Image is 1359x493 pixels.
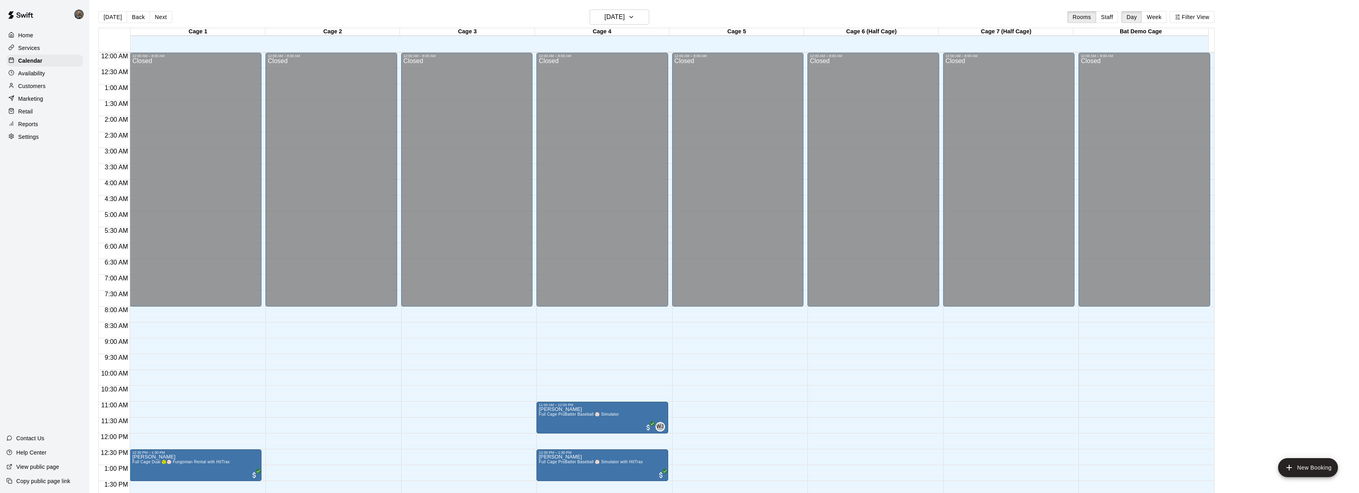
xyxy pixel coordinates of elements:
button: [DATE] [590,10,649,25]
span: 6:30 AM [103,259,130,266]
span: 4:00 AM [103,180,130,186]
span: Full Cage ProBatter Baseball ⚾ Simulator with HItTrax [539,460,643,464]
div: 12:00 AM – 8:00 AM [268,54,395,58]
p: Availability [18,69,45,77]
p: Retail [18,107,33,115]
div: Cage 5 [669,28,804,36]
div: 12:00 AM – 8:00 AM: Closed [130,53,261,307]
button: Next [150,11,172,23]
a: Calendar [6,55,83,67]
div: Bat Demo Cage [1073,28,1208,36]
span: 11:30 AM [99,418,130,424]
div: 12:30 PM – 1:30 PM: Full Cage ProBatter Baseball ⚾ Simulator with HItTrax [536,449,668,481]
div: 12:00 AM – 8:00 AM: Closed [401,53,533,307]
h6: [DATE] [604,12,625,23]
button: Day [1121,11,1142,23]
div: Closed [539,58,666,309]
span: 11:00 AM [99,402,130,409]
div: Closed [946,58,1073,309]
div: Cage 7 (Half Cage) [939,28,1073,36]
div: Cage 6 (Half Cage) [804,28,938,36]
div: Presley Jantzi [73,6,89,22]
p: Marketing [18,95,43,103]
p: Reports [18,120,38,128]
span: 1:30 PM [102,481,130,488]
p: Settings [18,133,39,141]
div: 12:00 AM – 8:00 AM [404,54,531,58]
p: Copy public page link [16,477,70,485]
div: Closed [132,58,259,309]
div: 12:30 PM – 1:30 PM: Joshua Pritt [130,449,261,481]
span: 10:00 AM [99,370,130,377]
p: Calendar [18,57,42,65]
p: Help Center [16,449,46,457]
a: Availability [6,67,83,79]
span: Full Cage ProBatter Baseball ⚾ Simulator [539,412,619,416]
span: 1:30 AM [103,100,130,107]
div: 12:00 AM – 8:00 AM [1081,54,1208,58]
a: Retail [6,106,83,117]
span: 12:30 AM [99,69,130,75]
button: Week [1142,11,1167,23]
p: Contact Us [16,434,44,442]
span: 12:00 AM [99,53,130,59]
img: Presley Jantzi [74,10,84,19]
div: 12:00 AM – 8:00 AM: Closed [265,53,397,307]
div: 12:00 AM – 8:00 AM [675,54,802,58]
div: 12:00 AM – 8:00 AM: Closed [672,53,804,307]
span: All customers have paid [644,424,652,432]
span: 9:00 AM [103,338,130,345]
p: Customers [18,82,46,90]
div: 12:30 PM – 1:30 PM [132,451,259,455]
div: 12:00 AM – 8:00 AM [539,54,666,58]
button: Back [127,11,150,23]
p: View public page [16,463,59,471]
button: Staff [1096,11,1119,23]
div: Services [6,42,83,54]
a: Marketing [6,93,83,105]
div: 12:00 AM – 8:00 AM: Closed [536,53,668,307]
div: Wyatt Javage [655,422,665,432]
span: 9:30 AM [103,354,130,361]
span: 12:00 PM [99,434,130,440]
div: Closed [675,58,802,309]
span: 12:30 PM [99,449,130,456]
div: Closed [810,58,937,309]
div: 11:00 AM – 12:00 PM: Full Cage ProBatter Baseball ⚾ Simulator [536,402,668,434]
a: Settings [6,131,83,143]
span: 2:30 AM [103,132,130,139]
span: 5:00 AM [103,211,130,218]
div: 12:00 AM – 8:00 AM [946,54,1073,58]
div: 12:00 AM – 8:00 AM: Closed [807,53,939,307]
span: 1:00 AM [103,84,130,91]
span: 10:30 AM [99,386,130,393]
div: 12:00 AM – 8:00 AM [810,54,937,58]
div: Closed [404,58,531,309]
button: [DATE] [98,11,127,23]
a: Home [6,29,83,41]
span: Full Cage Dual 🥎⚾ Fungoman Rental with HitTrax [132,460,230,464]
div: 12:00 AM – 8:00 AM [132,54,259,58]
p: Services [18,44,40,52]
span: All customers have paid [657,471,665,479]
span: 7:00 AM [103,275,130,282]
span: Wyatt Javage [659,422,665,432]
span: 8:30 AM [103,322,130,329]
div: Cage 3 [400,28,534,36]
button: Rooms [1067,11,1096,23]
span: 4:30 AM [103,196,130,202]
span: 8:00 AM [103,307,130,313]
span: 5:30 AM [103,227,130,234]
div: Cage 4 [535,28,669,36]
p: Home [18,31,33,39]
a: Customers [6,80,83,92]
span: 3:00 AM [103,148,130,155]
span: 3:30 AM [103,164,130,171]
a: Reports [6,118,83,130]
